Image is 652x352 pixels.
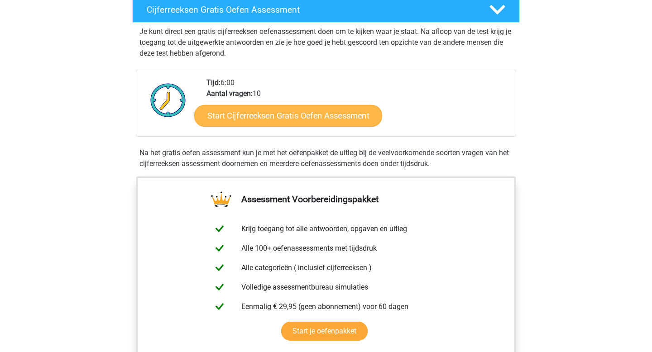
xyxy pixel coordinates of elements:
img: Klok [145,77,191,123]
div: 6:00 10 [200,77,515,136]
b: Tijd: [206,78,221,87]
a: Start je oefenpakket [281,322,368,341]
b: Aantal vragen: [206,89,253,98]
h4: Cijferreeksen Gratis Oefen Assessment [147,5,475,15]
p: Je kunt direct een gratis cijferreeksen oefenassessment doen om te kijken waar je staat. Na afloo... [139,26,513,59]
a: Start Cijferreeksen Gratis Oefen Assessment [194,105,382,126]
div: Na het gratis oefen assessment kun je met het oefenpakket de uitleg bij de veelvoorkomende soorte... [136,147,516,169]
